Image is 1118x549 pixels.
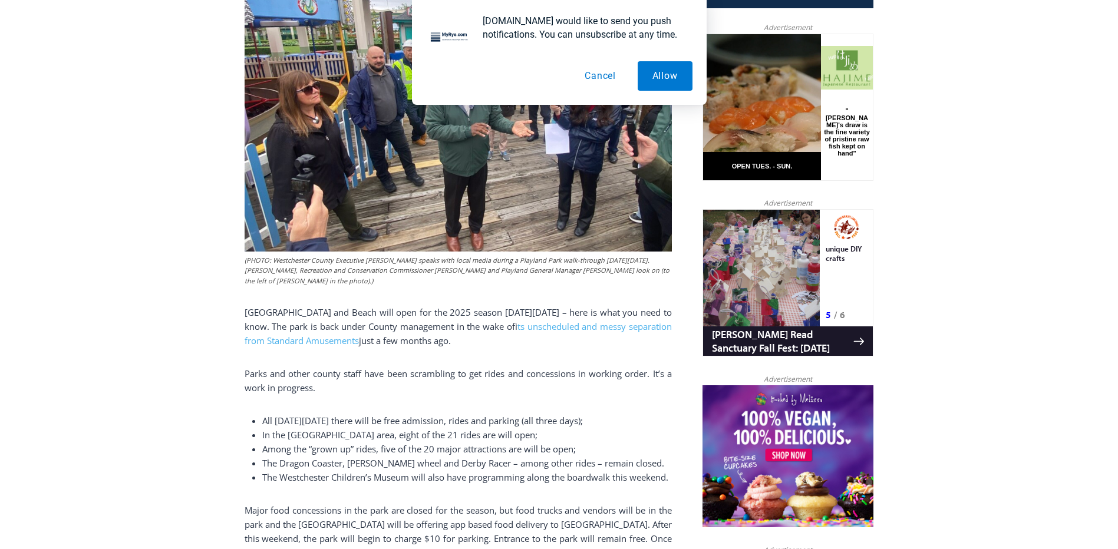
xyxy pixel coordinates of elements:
img: notification icon [426,14,473,61]
a: Open Tues. - Sun. [PHONE_NUMBER] [1,118,118,147]
h4: [PERSON_NAME] Read Sanctuary Fall Fest: [DATE] [9,118,151,145]
span: Open Tues. - Sun. [PHONE_NUMBER] [4,121,116,166]
span: The Westchester Children’s Museum will also have programming along the boardwalk this weekend. [262,471,668,483]
div: unique DIY crafts [123,35,164,97]
span: Advertisement [752,373,824,385]
figcaption: (PHOTO: Westchester County Executive [PERSON_NAME] speaks with local media during a Playland Park... [245,255,672,286]
span: just a few months ago. [359,335,451,346]
div: [DOMAIN_NAME] would like to send you push notifications. You can unsubscribe at any time. [473,14,692,41]
span: Among the “grown up” rides, five of the 20 major attractions are will be open; [262,443,576,455]
span: All [DATE][DATE] there will be free admission, rides and parking (all three days); [262,415,583,426]
img: Baked by Melissa [703,385,873,528]
a: its unscheduled and messy separation from Standard Amusements [245,320,672,346]
span: Parks and other county staff have been scrambling to get rides and concessions in working order. ... [245,368,672,393]
div: 5 [123,100,128,111]
div: "We would have speakers with experience in local journalism speak to us about their experiences a... [298,1,557,114]
button: Cancel [570,61,631,91]
span: Advertisement [752,197,824,209]
div: 6 [137,100,143,111]
button: Allow [638,61,692,91]
span: In the [GEOGRAPHIC_DATA] area, eight of the 21 rides are will open; [262,429,537,441]
span: [GEOGRAPHIC_DATA] and Beach will open for the 2025 season [DATE][DATE] – here is what you need to... [245,306,672,332]
span: Intern @ [DOMAIN_NAME] [308,117,546,144]
span: The Dragon Coaster, [PERSON_NAME] wheel and Derby Racer – among other rides – remain closed. [262,457,664,469]
a: Intern @ [DOMAIN_NAME] [283,114,571,147]
div: / [131,100,134,111]
a: [PERSON_NAME] Read Sanctuary Fall Fest: [DATE] [1,117,170,147]
div: "[PERSON_NAME]'s draw is the fine variety of pristine raw fish kept on hand" [121,74,167,141]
